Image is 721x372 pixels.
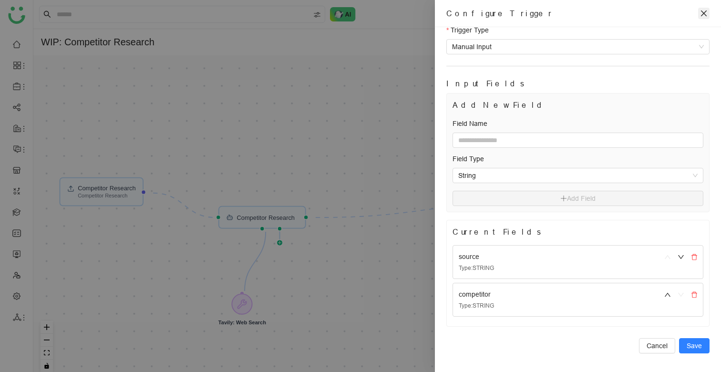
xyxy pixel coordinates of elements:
[459,251,649,262] div: source
[647,341,668,351] span: Cancel
[446,78,710,89] h5: Input Fields
[679,338,710,353] button: Save
[639,338,675,353] button: Cancel
[691,254,698,260] span: delete
[459,289,649,300] div: competitor
[458,168,698,183] span: String
[452,40,704,54] span: Manual Input
[698,8,710,19] button: Close
[661,249,672,261] button: Move up
[674,287,686,299] button: Move down
[453,191,703,206] button: Add Field
[459,264,649,273] div: Type: STRING
[446,25,489,35] label: Trigger Type
[453,99,703,111] h5: Add New Field
[453,154,484,164] label: Field Type
[453,118,487,129] label: Field Name
[700,10,708,17] span: close
[453,226,703,238] h5: Current Fields
[446,8,693,19] div: Configure Trigger
[688,287,699,299] button: Delete field
[691,291,698,298] span: delete
[678,254,684,260] span: down
[687,341,702,351] span: Save
[661,287,672,299] button: Move up
[688,249,699,261] button: Delete field
[674,249,686,261] button: Move down
[459,301,649,310] div: Type: STRING
[664,291,671,298] span: up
